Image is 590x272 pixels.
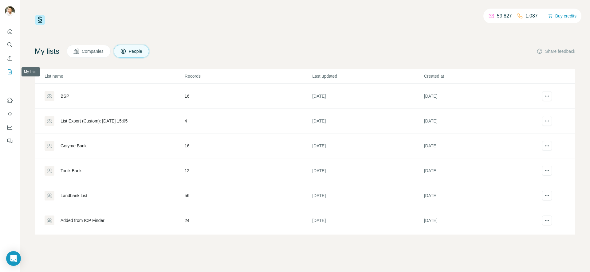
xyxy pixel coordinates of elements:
div: Open Intercom Messenger [6,251,21,266]
td: [DATE] [312,183,423,208]
div: List Export (Custom): [DATE] 15:05 [61,118,128,124]
button: actions [542,141,552,151]
td: [DATE] [424,208,535,233]
td: [DATE] [424,183,535,208]
td: [DATE] [424,84,535,109]
button: Share feedback [537,48,575,54]
button: actions [542,191,552,200]
td: 56 [184,183,312,208]
td: 16 [184,84,312,109]
button: actions [542,216,552,225]
div: BSP [61,93,69,99]
button: Use Surfe on LinkedIn [5,95,15,106]
button: Dashboard [5,122,15,133]
td: 16 [184,134,312,158]
span: People [129,48,143,54]
td: [DATE] [312,109,423,134]
button: actions [542,91,552,101]
img: Surfe Logo [35,15,45,25]
td: [DATE] [424,109,535,134]
button: Use Surfe API [5,108,15,119]
button: Search [5,39,15,50]
div: Tonik Bank [61,168,81,174]
button: Feedback [5,135,15,146]
td: [DATE] [312,158,423,183]
td: [DATE] [424,158,535,183]
button: actions [542,166,552,176]
span: Companies [82,48,104,54]
button: actions [542,116,552,126]
p: List name [45,73,184,79]
div: Added from ICP Finder [61,217,104,223]
p: 59,827 [497,12,512,20]
button: Quick start [5,26,15,37]
td: [DATE] [312,208,423,233]
button: Buy credits [548,12,576,20]
td: 4 [184,109,312,134]
button: My lists [5,66,15,77]
button: Enrich CSV [5,53,15,64]
h4: My lists [35,46,59,56]
td: [DATE] [424,134,535,158]
div: Gotyme Bank [61,143,87,149]
div: Landbank List [61,192,87,199]
p: Last updated [312,73,423,79]
td: 12 [184,158,312,183]
td: 24 [184,208,312,233]
p: Records [185,73,312,79]
td: [DATE] [312,84,423,109]
p: Created at [424,73,535,79]
img: Avatar [5,6,15,16]
td: [DATE] [312,134,423,158]
p: 1,087 [525,12,538,20]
